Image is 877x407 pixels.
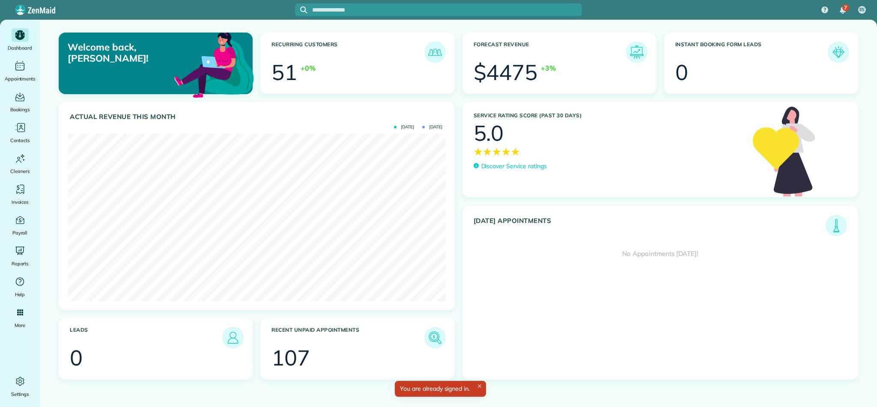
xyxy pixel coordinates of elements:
[173,23,256,106] img: dashboard_welcome-42a62b7d889689a78055ac9021e634bf52bae3f8056760290aed330b23ab8690.png
[427,44,444,61] img: icon_recurring_customers-cf858462ba22bcd05b5a5880d41d6543d210077de5bb9ebc9590e49fd87d84ed.png
[11,390,29,398] span: Settings
[3,182,36,206] a: Invoices
[3,121,36,145] a: Contacts
[844,4,847,11] span: 7
[271,327,424,348] h3: Recent unpaid appointments
[3,59,36,83] a: Appointments
[12,229,28,237] span: Payroll
[474,62,538,83] div: $4475
[271,347,310,368] div: 107
[300,6,307,13] svg: Focus search
[830,44,847,61] img: icon_form_leads-04211a6a04a5b2264e4ee56bc0799ec3eb69b7e499cbb523a139df1d13a81ae0.png
[10,167,30,175] span: Cleaners
[10,105,30,114] span: Bookings
[12,198,29,206] span: Invoices
[70,347,83,368] div: 0
[301,63,316,73] div: +0%
[3,90,36,114] a: Bookings
[70,327,222,348] h3: Leads
[541,63,556,73] div: +3%
[474,144,483,159] span: ★
[3,28,36,52] a: Dashboard
[834,1,852,20] div: 7 unread notifications
[271,42,424,63] h3: Recurring Customers
[427,329,444,346] img: icon_unpaid_appointments-47b8ce3997adf2238b356f14209ab4cced10bd1f174958f3ca8f1d0dd7fffeee.png
[628,44,645,61] img: icon_forecast_revenue-8c13a41c7ed35a8dcfafea3cbb826a0462acb37728057bba2d056411b612bbbe.png
[15,321,25,330] span: More
[395,381,486,397] div: You are already signed in.
[10,136,30,145] span: Contacts
[271,62,297,83] div: 51
[3,213,36,237] a: Payroll
[828,217,845,234] img: icon_todays_appointments-901f7ab196bb0bea1936b74009e4eb5ffbc2d2711fa7634e0d609ed5ef32b18b.png
[3,275,36,299] a: Help
[492,144,501,159] span: ★
[295,6,307,13] button: Focus search
[70,113,446,121] h3: Actual Revenue this month
[8,44,32,52] span: Dashboard
[675,42,828,63] h3: Instant Booking Form Leads
[3,374,36,398] a: Settings
[12,259,29,268] span: Reports
[474,42,626,63] h3: Forecast Revenue
[68,42,191,64] p: Welcome back, [PERSON_NAME]!
[394,125,414,129] span: [DATE]
[15,290,25,299] span: Help
[224,329,242,346] img: icon_leads-1bed01f49abd5b7fead27621c3d59655bb73ed531f8eeb49469d10e621d6b896.png
[675,62,688,83] div: 0
[483,144,492,159] span: ★
[474,162,547,171] a: Discover Service ratings
[859,6,865,13] span: ES
[474,122,504,144] div: 5.0
[474,217,826,236] h3: [DATE] Appointments
[511,144,520,159] span: ★
[422,125,442,129] span: [DATE]
[501,144,511,159] span: ★
[474,113,745,119] h3: Service Rating score (past 30 days)
[463,236,858,272] div: No Appointments [DATE]!
[481,162,547,171] p: Discover Service ratings
[3,152,36,175] a: Cleaners
[3,244,36,268] a: Reports
[5,74,36,83] span: Appointments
